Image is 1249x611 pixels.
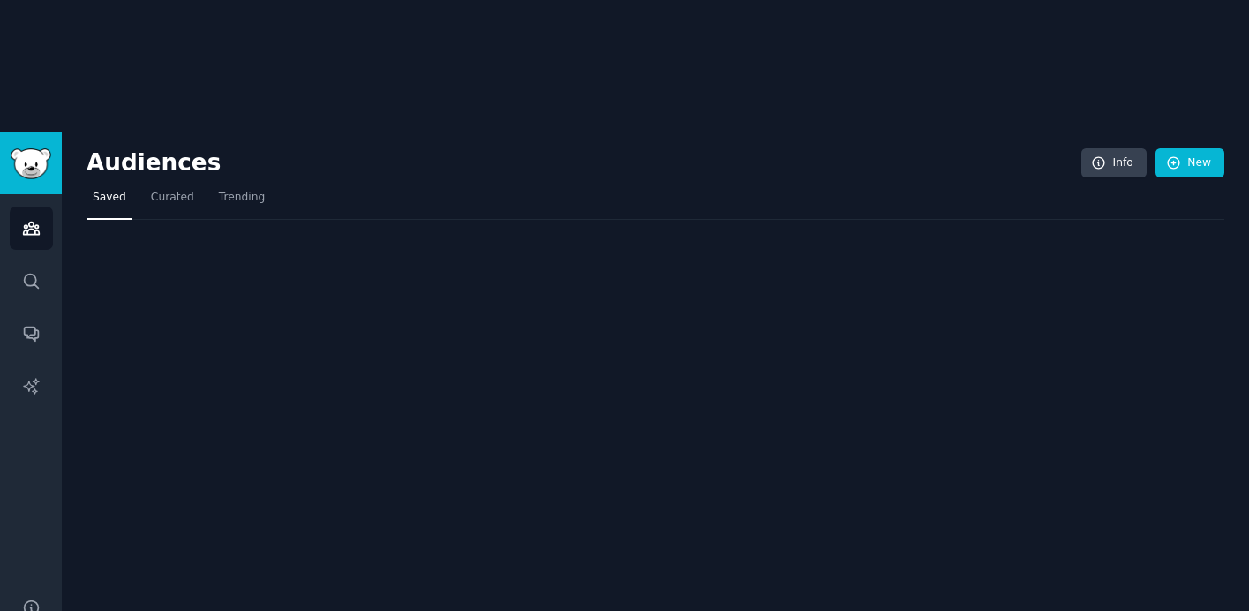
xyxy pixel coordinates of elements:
span: Saved [93,190,126,206]
a: New [1155,148,1224,178]
a: Info [1081,148,1147,178]
a: Curated [145,184,200,220]
a: Saved [87,184,132,220]
span: Curated [151,190,194,206]
a: Trending [213,184,271,220]
img: GummySearch logo [11,148,51,179]
span: Trending [219,190,265,206]
h2: Audiences [87,149,1081,177]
